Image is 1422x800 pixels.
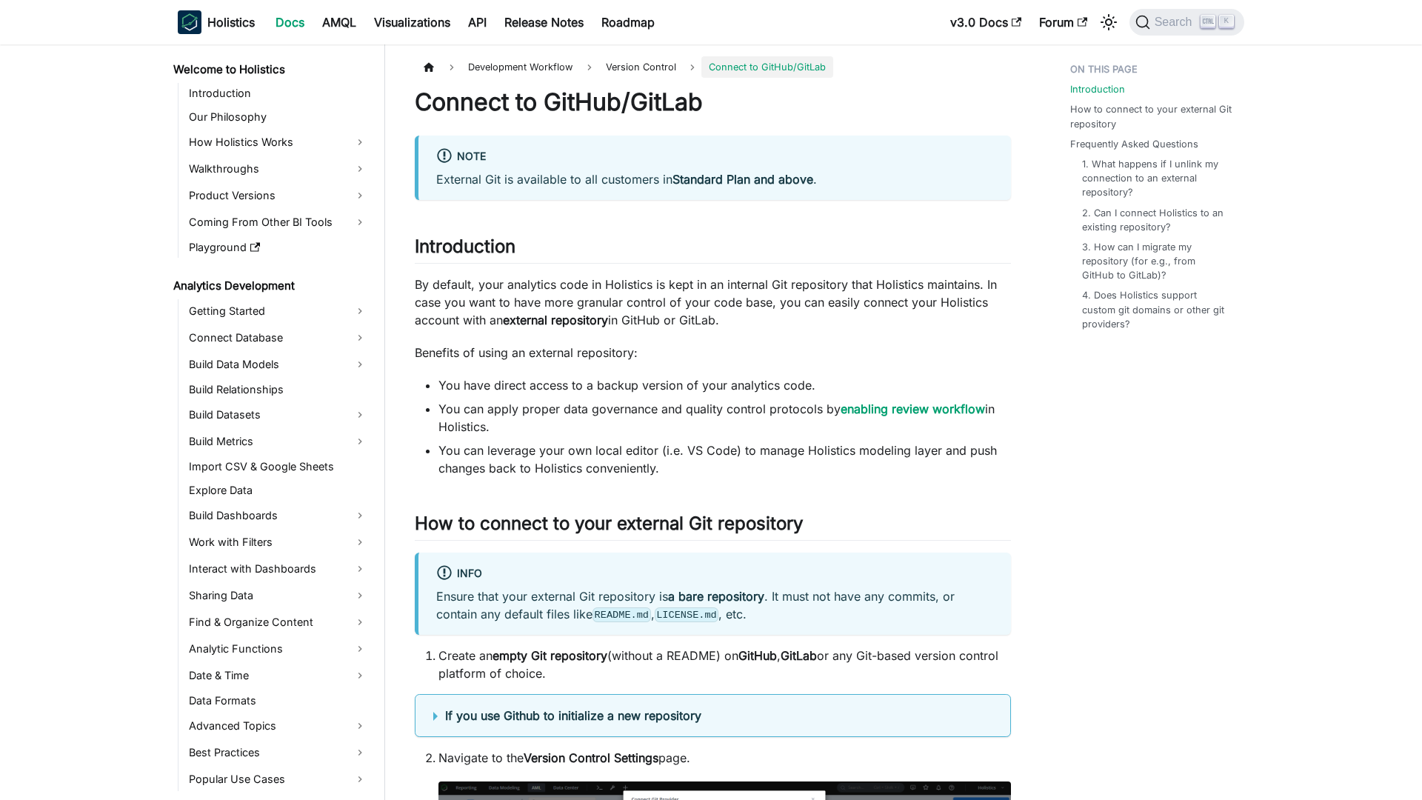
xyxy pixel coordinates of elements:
a: Analytic Functions [184,637,372,661]
a: HolisticsHolistics [178,10,255,34]
a: enabling review workflow [841,401,985,416]
b: If you use Github to initialize a new repository [445,708,701,723]
a: 2. Can I connect Holistics to an existing repository? [1082,206,1229,234]
a: Date & Time [184,664,372,687]
a: Coming From Other BI Tools [184,210,372,234]
a: Product Versions [184,184,372,207]
p: Ensure that your external Git repository is . It must not have any commits, or contain any defaul... [436,587,993,623]
nav: Docs sidebar [163,44,385,800]
kbd: K [1219,15,1234,28]
a: Roadmap [592,10,664,34]
nav: Breadcrumbs [415,56,1011,78]
a: API [459,10,495,34]
a: 3. How can I migrate my repository (for e.g., from GitHub to GitLab)? [1082,240,1229,283]
li: You can leverage your own local editor (i.e. VS Code) to manage Holistics modeling layer and push... [438,441,1011,477]
a: Build Datasets [184,403,372,427]
strong: GitLab [781,648,817,663]
strong: Standard Plan and above [672,172,813,187]
span: Development Workflow [461,56,580,78]
strong: GitHub [738,648,777,663]
a: Build Data Models [184,353,372,376]
a: Docs [267,10,313,34]
a: Welcome to Holistics [169,59,372,80]
a: Visualizations [365,10,459,34]
a: 4. Does Holistics support custom git domains or other git providers? [1082,288,1229,331]
a: Data Formats [184,690,372,711]
a: Introduction [1070,82,1125,96]
a: v3.0 Docs [941,10,1030,34]
a: Walkthroughs [184,157,372,181]
strong: external repository [503,313,608,327]
h2: How to connect to your external Git repository [415,513,1011,541]
a: Interact with Dashboards [184,557,372,581]
img: Holistics [178,10,201,34]
a: Frequently Asked Questions [1070,137,1198,151]
strong: a bare repository [668,589,764,604]
code: LICENSE.md [655,607,719,622]
p: External Git is available to all customers in . [436,170,993,188]
span: Version Control [598,56,684,78]
a: 1. What happens if I unlink my connection to an external repository? [1082,157,1229,200]
a: AMQL [313,10,365,34]
a: Best Practices [184,741,372,764]
h2: Introduction [415,236,1011,264]
b: Holistics [207,13,255,31]
a: Playground [184,237,372,258]
div: Note [436,147,993,167]
a: Find & Organize Content [184,610,372,634]
a: Advanced Topics [184,714,372,738]
div: info [436,564,993,584]
a: Explore Data [184,480,372,501]
a: Release Notes [495,10,592,34]
a: Analytics Development [169,276,372,296]
a: Import CSV & Google Sheets [184,456,372,477]
a: Build Dashboards [184,504,372,527]
p: Navigate to the page. [438,749,1011,767]
a: Getting Started [184,299,372,323]
a: Sharing Data [184,584,372,607]
li: Create an (without a README) on , or any Git-based version control platform of choice. [438,647,1011,682]
a: Our Philosophy [184,107,372,127]
code: README.md [592,607,651,622]
span: Search [1150,16,1201,29]
a: Popular Use Cases [184,767,372,791]
summary: If you use Github to initialize a new repository [433,707,992,724]
p: Benefits of using an external repository: [415,344,1011,361]
button: Search (Ctrl+K) [1129,9,1244,36]
button: Switch between dark and light mode (currently light mode) [1097,10,1121,34]
li: You have direct access to a backup version of your analytics code. [438,376,1011,394]
a: Forum [1030,10,1096,34]
li: You can apply proper data governance and quality control protocols by in Holistics. [438,400,1011,436]
a: How Holistics Works [184,130,372,154]
a: Work with Filters [184,530,372,554]
a: How to connect to your external Git repository [1070,102,1235,130]
strong: Version Control Settings [524,750,658,765]
a: Build Metrics [184,430,372,453]
a: Build Relationships [184,379,372,400]
span: Connect to GitHub/GitLab [701,56,833,78]
a: Introduction [184,83,372,104]
a: Home page [415,56,443,78]
h1: Connect to GitHub/GitLab [415,87,1011,117]
strong: empty Git repository [493,648,607,663]
p: By default, your analytics code in Holistics is kept in an internal Git repository that Holistics... [415,276,1011,329]
a: Connect Database [184,326,372,350]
